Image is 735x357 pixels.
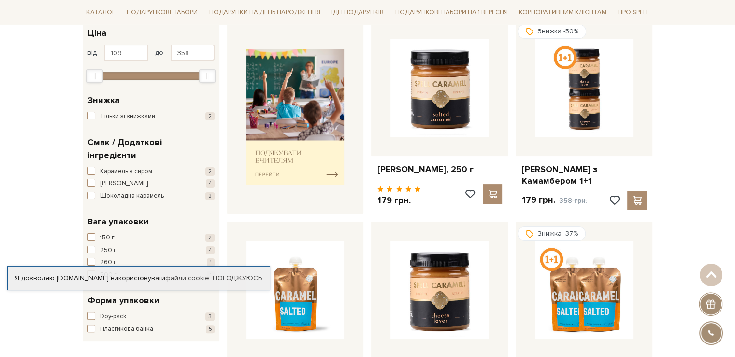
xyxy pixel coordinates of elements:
a: Подарункові набори на 1 Вересня [391,4,512,20]
img: banner [246,49,345,185]
button: Тільки зі знижками 2 [87,112,215,121]
span: 358 грн. [559,196,587,205]
input: Ціна [104,45,148,61]
div: Min [86,69,103,83]
div: Знижка -50% [518,24,586,39]
button: Карамель з сиром 2 [87,167,215,177]
span: Смак / Додаткові інгредієнти [87,136,212,162]
button: [PERSON_NAME] 4 [87,179,215,189]
img: Солона карамель 1+1 [535,241,633,339]
span: 150 г [100,233,115,243]
span: 2 [205,167,215,176]
button: Пластикова банка 5 [87,325,215,334]
span: 260 г [100,258,116,268]
span: Тільки зі знижками [100,112,155,121]
span: 2 [205,192,215,200]
span: Карамель з сиром [100,167,152,177]
span: 2 [205,112,215,120]
a: Каталог [83,5,119,20]
span: від [87,48,97,57]
span: Шоколадна карамель [100,192,164,201]
span: Вага упаковки [87,215,149,228]
img: Карамель з Камамбером 1+1 [535,39,633,137]
span: 1 [207,258,215,267]
div: Я дозволяю [DOMAIN_NAME] використовувати [8,274,270,283]
input: Ціна [171,45,215,61]
button: Шоколадна карамель 2 [87,192,215,201]
p: 179 грн. [521,194,587,206]
span: [PERSON_NAME] [100,179,148,189]
button: Doy-pack 3 [87,312,215,322]
a: Погоджуюсь [213,274,262,283]
button: 250 г 4 [87,246,215,255]
span: Doy-pack [100,312,127,322]
a: Корпоративним клієнтам [515,4,610,20]
a: [PERSON_NAME], 250 г [377,164,502,175]
span: до [155,48,163,57]
span: 3 [205,312,215,321]
span: 250 г [100,246,116,255]
span: Ціна [87,27,106,40]
button: 150 г 2 [87,233,215,243]
div: Max [199,69,216,83]
a: Подарунки на День народження [205,5,324,20]
a: Ідеї подарунків [328,5,388,20]
span: Знижка [87,94,120,107]
a: [PERSON_NAME] з Камамбером 1+1 [521,164,647,187]
span: Форма упаковки [87,294,159,307]
img: Солона карамель, 150 гр [246,241,345,339]
span: 4 [206,179,215,188]
a: Подарункові набори [123,5,202,20]
span: 5 [206,325,215,333]
button: 260 г 1 [87,258,215,268]
a: Про Spell [614,5,653,20]
span: 4 [206,246,215,254]
div: Знижка -37% [518,226,586,241]
a: файли cookie [165,274,209,282]
span: 2 [205,234,215,242]
span: Пластикова банка [100,325,153,334]
p: 179 грн. [377,195,421,206]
